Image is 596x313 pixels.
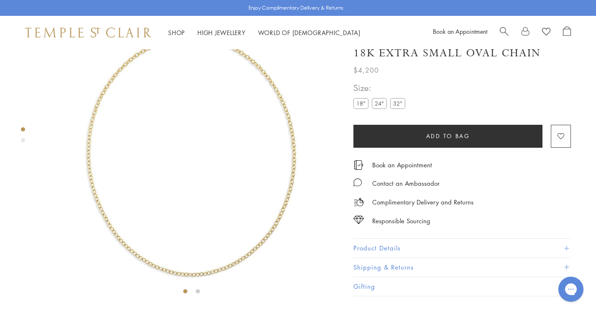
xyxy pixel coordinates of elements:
div: Responsible Sourcing [372,216,430,226]
button: Shipping & Returns [353,258,571,277]
button: Gifting [353,277,571,296]
img: icon_sourcing.svg [353,216,364,224]
a: World of [DEMOGRAPHIC_DATA]World of [DEMOGRAPHIC_DATA] [258,28,361,37]
nav: Main navigation [168,28,361,38]
div: Contact an Ambassador [372,178,440,189]
a: High JewelleryHigh Jewellery [197,28,246,37]
h1: 18K Extra Small Oval Chain [353,46,541,61]
a: View Wishlist [542,26,550,39]
img: icon_appointment.svg [353,160,363,170]
p: Enjoy Complimentary Delivery & Returns [248,4,343,12]
img: MessageIcon-01_2.svg [353,178,362,187]
label: 24" [372,98,387,109]
span: Size: [353,81,409,95]
label: 32" [390,98,405,109]
span: Add to bag [426,131,470,141]
iframe: Gorgias live chat messenger [554,274,588,305]
span: $4,200 [353,65,379,76]
div: Product gallery navigation [21,125,25,149]
a: Book an Appointment [372,160,432,169]
a: Book an Appointment [433,27,487,35]
a: ShopShop [168,28,185,37]
p: Complimentary Delivery and Returns [372,197,473,207]
a: Search [500,26,509,39]
img: icon_delivery.svg [353,197,364,207]
a: Open Shopping Bag [563,26,571,39]
label: 18" [353,98,368,109]
button: Add to bag [353,125,542,148]
img: Temple St. Clair [25,28,151,38]
button: Product Details [353,239,571,258]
